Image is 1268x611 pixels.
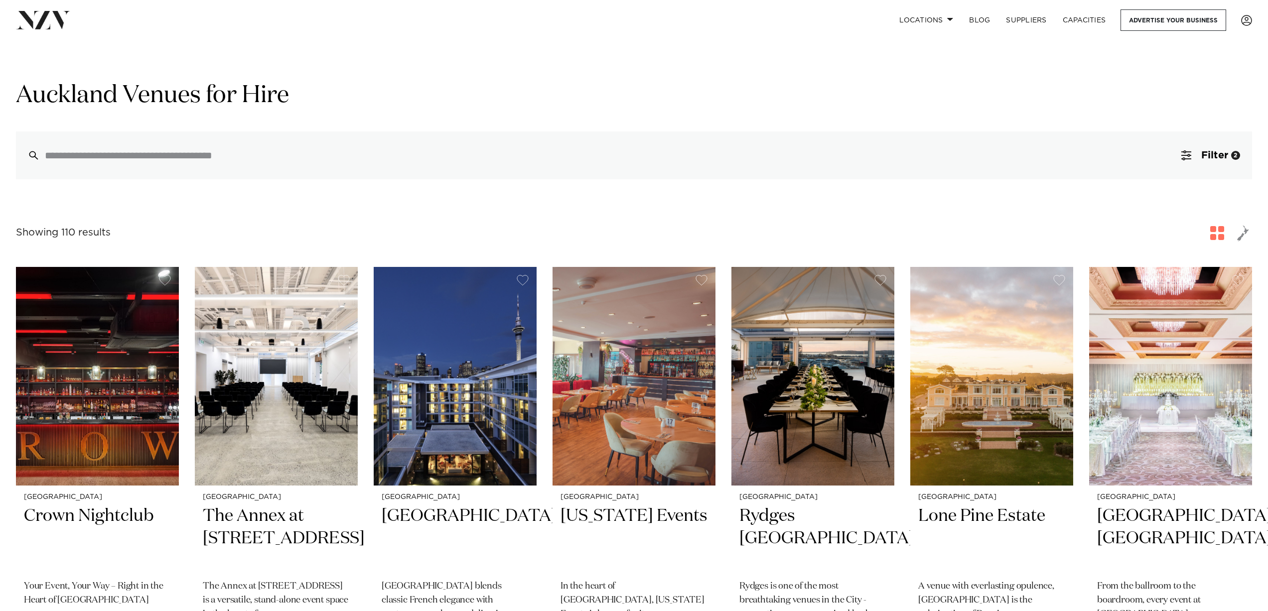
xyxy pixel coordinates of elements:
[561,493,707,501] small: [GEOGRAPHIC_DATA]
[1097,505,1244,572] h2: [GEOGRAPHIC_DATA], [GEOGRAPHIC_DATA]
[998,9,1054,31] a: SUPPLIERS
[24,505,171,572] h2: Crown Nightclub
[1169,131,1252,179] button: Filter2
[1201,150,1228,160] span: Filter
[961,9,998,31] a: BLOG
[918,505,1065,572] h2: Lone Pine Estate
[382,493,529,501] small: [GEOGRAPHIC_DATA]
[382,505,529,572] h2: [GEOGRAPHIC_DATA]
[561,505,707,572] h2: [US_STATE] Events
[1231,151,1240,160] div: 2
[24,493,171,501] small: [GEOGRAPHIC_DATA]
[739,493,886,501] small: [GEOGRAPHIC_DATA]
[203,505,350,572] h2: The Annex at [STREET_ADDRESS]
[24,580,171,608] p: Your Event, Your Way – Right in the Heart of [GEOGRAPHIC_DATA]
[1055,9,1114,31] a: Capacities
[16,225,111,241] div: Showing 110 results
[918,493,1065,501] small: [GEOGRAPHIC_DATA]
[891,9,961,31] a: Locations
[553,267,715,486] img: Dining area at Texas Events in Auckland
[203,493,350,501] small: [GEOGRAPHIC_DATA]
[1097,493,1244,501] small: [GEOGRAPHIC_DATA]
[16,11,70,29] img: nzv-logo.png
[739,505,886,572] h2: Rydges [GEOGRAPHIC_DATA]
[16,80,1252,112] h1: Auckland Venues for Hire
[1121,9,1226,31] a: Advertise your business
[374,267,537,486] img: Sofitel Auckland Viaduct Harbour hotel venue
